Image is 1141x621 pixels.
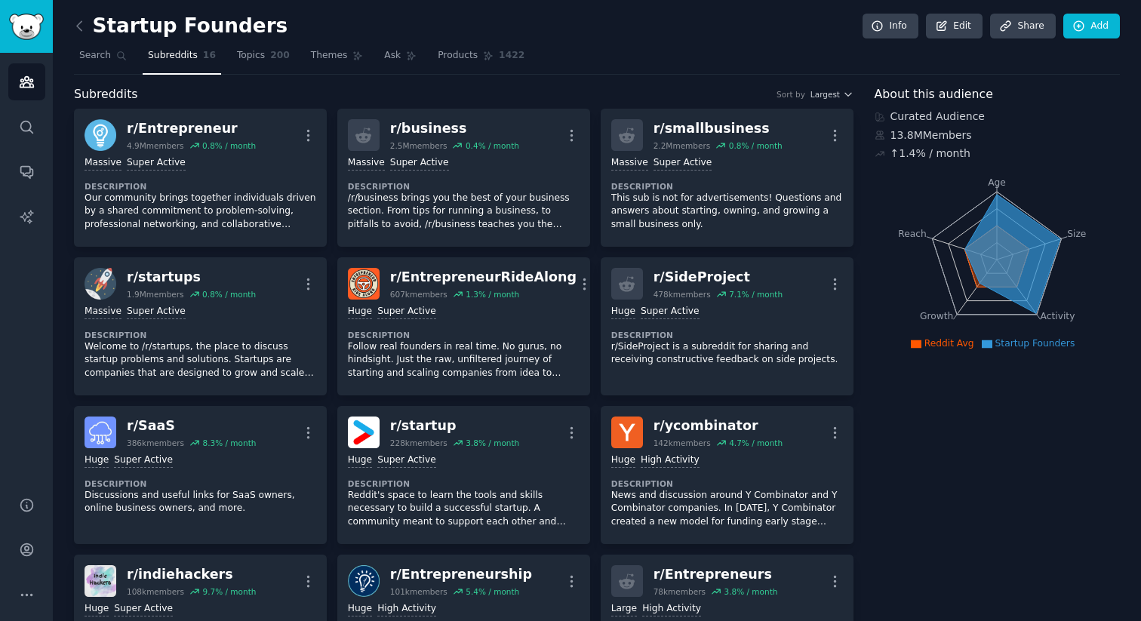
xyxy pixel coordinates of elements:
div: r/ EntrepreneurRideAlong [390,268,577,287]
div: Super Active [377,305,436,319]
p: Discussions and useful links for SaaS owners, online business owners, and more. [85,489,316,515]
div: High Activity [377,602,436,616]
div: 4.7 % / month [729,438,783,448]
span: 1422 [499,49,524,63]
div: r/ startup [390,417,519,435]
p: Welcome to /r/startups, the place to discuss startup problems and solutions. Startups are compani... [85,340,316,380]
p: Our community brings together individuals driven by a shared commitment to problem-solving, profe... [85,192,316,232]
div: Huge [85,602,109,616]
div: Super Active [114,453,173,468]
a: Edit [926,14,983,39]
img: startups [85,268,116,300]
div: Massive [85,305,121,319]
dt: Description [348,330,580,340]
div: 607k members [390,289,447,300]
div: Huge [611,453,635,468]
span: Largest [810,89,840,100]
a: EntrepreneurRideAlongr/EntrepreneurRideAlong607kmembers1.3% / monthHugeSuper ActiveDescriptionFol... [337,257,590,395]
div: Huge [348,453,372,468]
dt: Description [348,478,580,489]
div: 0.8 % / month [202,140,256,151]
div: Super Active [127,156,186,171]
div: 7.1 % / month [729,289,783,300]
div: r/ ycombinator [654,417,783,435]
div: 142k members [654,438,711,448]
button: Largest [810,89,853,100]
a: ycombinatorr/ycombinator142kmembers4.7% / monthHugeHigh ActivityDescriptionNews and discussion ar... [601,406,853,544]
div: Huge [85,453,109,468]
span: Subreddits [148,49,198,63]
div: r/ business [390,119,519,138]
div: r/ indiehackers [127,565,256,584]
span: 16 [203,49,216,63]
p: /r/business brings you the best of your business section. From tips for running a business, to pi... [348,192,580,232]
a: r/business2.5Mmembers0.4% / monthMassiveSuper ActiveDescription/r/business brings you the best of... [337,109,590,247]
a: startupr/startup228kmembers3.8% / monthHugeSuper ActiveDescriptionReddit's space to learn the too... [337,406,590,544]
p: News and discussion around Y Combinator and Y Combinator companies. In [DATE], Y Combinator creat... [611,489,843,529]
div: 0.8 % / month [729,140,783,151]
div: r/ SaaS [127,417,256,435]
dt: Description [611,478,843,489]
tspan: Growth [920,311,953,321]
div: r/ Entrepreneurs [654,565,778,584]
div: 1.3 % / month [466,289,519,300]
span: Subreddits [74,85,138,104]
div: r/ startups [127,268,256,287]
div: 478k members [654,289,711,300]
div: 4.9M members [127,140,184,151]
div: Curated Audience [875,109,1121,125]
a: Entrepreneurr/Entrepreneur4.9Mmembers0.8% / monthMassiveSuper ActiveDescriptionOur community brin... [74,109,327,247]
span: Products [438,49,478,63]
div: 101k members [390,586,447,597]
tspan: Size [1067,228,1086,238]
h2: Startup Founders [74,14,288,38]
div: Super Active [377,453,436,468]
span: Search [79,49,111,63]
a: Ask [379,44,422,75]
div: 0.8 % / month [202,289,256,300]
div: Huge [348,305,372,319]
div: 13.8M Members [875,128,1121,143]
div: 386k members [127,438,184,448]
img: startup [348,417,380,448]
div: 0.4 % / month [466,140,519,151]
div: 2.5M members [390,140,447,151]
div: 78k members [654,586,706,597]
dt: Description [85,181,316,192]
img: Entrepreneur [85,119,116,151]
div: Sort by [777,89,805,100]
dt: Description [611,330,843,340]
tspan: Activity [1040,311,1075,321]
span: Themes [311,49,348,63]
span: 200 [270,49,290,63]
p: Reddit's space to learn the tools and skills necessary to build a successful startup. A community... [348,489,580,529]
a: r/SideProject478kmembers7.1% / monthHugeSuper ActiveDescriptionr/SideProject is a subreddit for s... [601,257,853,395]
img: indiehackers [85,565,116,597]
div: Huge [611,305,635,319]
div: Super Active [641,305,700,319]
a: r/smallbusiness2.2Mmembers0.8% / monthMassiveSuper ActiveDescriptionThis sub is not for advertise... [601,109,853,247]
a: SaaSr/SaaS386kmembers8.3% / monthHugeSuper ActiveDescriptionDiscussions and useful links for SaaS... [74,406,327,544]
div: Huge [348,602,372,616]
a: Share [990,14,1055,39]
div: 9.7 % / month [202,586,256,597]
div: Massive [348,156,385,171]
div: Super Active [127,305,186,319]
span: Ask [384,49,401,63]
div: Super Active [654,156,712,171]
div: Super Active [114,602,173,616]
p: This sub is not for advertisements! Questions and answers about starting, owning, and growing a s... [611,192,843,232]
div: 8.3 % / month [202,438,256,448]
div: Massive [85,156,121,171]
div: 2.2M members [654,140,711,151]
a: Products1422 [432,44,530,75]
span: Reddit Avg [924,338,974,349]
div: 108k members [127,586,184,597]
dt: Description [611,181,843,192]
tspan: Reach [898,228,927,238]
div: r/ Entrepreneur [127,119,256,138]
a: Themes [306,44,369,75]
span: About this audience [875,85,993,104]
p: Follow real founders in real time. No gurus, no hindsight. Just the raw, unfiltered journey of st... [348,340,580,380]
img: GummySearch logo [9,14,44,40]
